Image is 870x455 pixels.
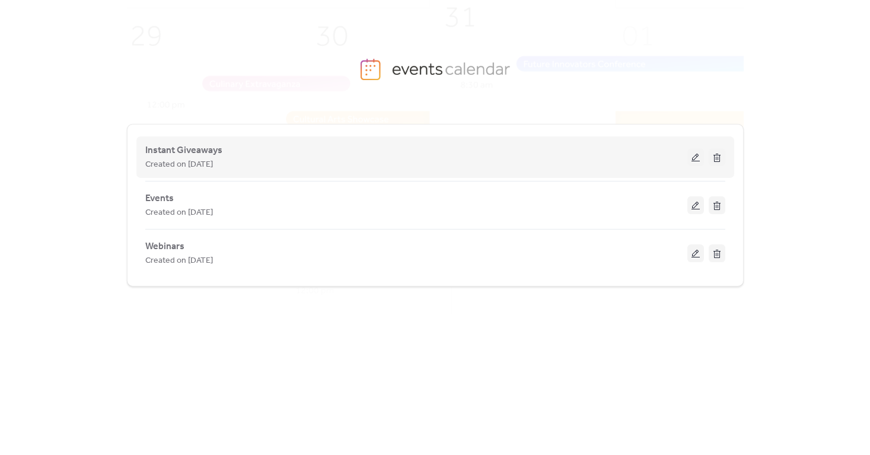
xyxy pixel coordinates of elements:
span: Created on [DATE] [145,206,213,220]
span: Events [145,192,174,206]
a: Instant Giveaways [145,147,222,154]
span: Created on [DATE] [145,254,213,268]
span: Webinars [145,240,184,254]
a: Webinars [145,243,184,250]
span: Created on [DATE] [145,158,213,172]
a: Events [145,195,174,202]
span: Instant Giveaways [145,144,222,158]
